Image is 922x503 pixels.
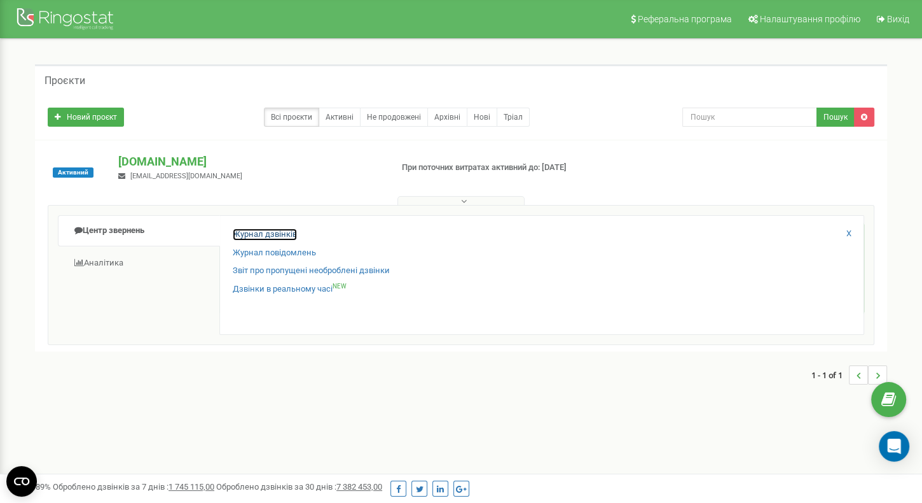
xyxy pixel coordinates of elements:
[319,108,361,127] a: Активні
[360,108,428,127] a: Не продовжені
[233,247,316,259] a: Журнал повідомлень
[879,431,909,462] div: Open Intercom Messenger
[760,14,860,24] span: Налаштування профілю
[638,14,732,24] span: Реферальна програма
[53,482,214,492] span: Оброблено дзвінків за 7 днів :
[130,172,242,180] span: [EMAIL_ADDRESS][DOMAIN_NAME]
[682,108,818,127] input: Пошук
[233,265,390,277] a: Звіт про пропущені необроблені дзвінки
[333,283,347,290] sup: NEW
[497,108,530,127] a: Тріал
[811,353,887,397] nav: ...
[233,229,297,241] a: Журнал дзвінків
[48,108,124,127] a: Новий проєкт
[53,167,93,178] span: Активний
[58,248,220,279] a: Аналiтика
[427,108,467,127] a: Архівні
[887,14,909,24] span: Вихід
[45,75,85,87] h5: Проєкти
[336,482,382,492] u: 7 382 453,00
[811,365,849,385] span: 1 - 1 of 1
[118,153,381,170] p: [DOMAIN_NAME]
[216,482,382,492] span: Оброблено дзвінків за 30 днів :
[6,466,37,497] button: Open CMP widget
[264,108,319,127] a: Всі проєкти
[402,162,595,174] p: При поточних витратах активний до: [DATE]
[58,215,220,246] a: Центр звернень
[467,108,497,127] a: Нові
[846,228,851,240] a: X
[816,108,855,127] button: Пошук
[233,283,347,295] a: Дзвінки в реальному часіNEW
[169,482,214,492] u: 1 745 115,00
